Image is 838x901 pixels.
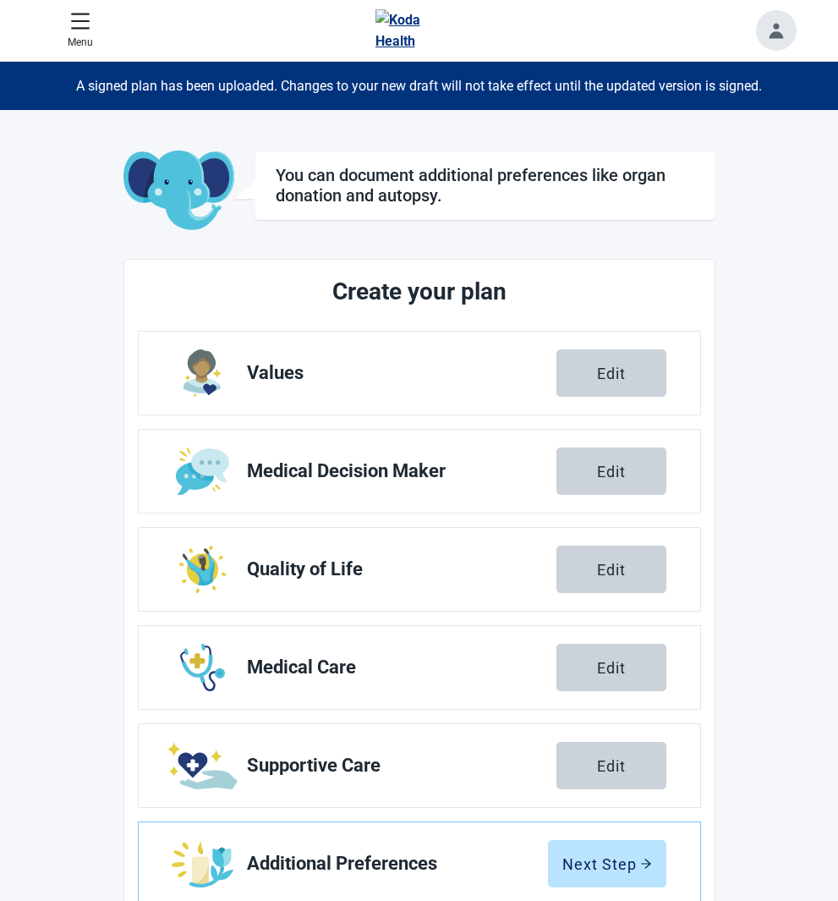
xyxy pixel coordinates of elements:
[640,858,652,870] span: arrow-right
[562,855,652,872] div: Next Step
[597,659,626,676] div: Edit
[756,10,797,51] button: Toggle account menu
[597,561,626,578] div: Edit
[247,755,556,776] span: Supportive Care
[556,546,666,593] button: Edit
[556,448,666,495] button: Edit
[70,11,90,31] span: menu
[68,35,93,51] p: Menu
[597,757,626,774] div: Edit
[556,742,666,789] button: Edit
[247,657,556,678] span: Medical Care
[375,9,455,52] img: Koda Health
[247,363,556,383] span: Values
[556,349,666,397] button: Edit
[247,854,548,874] span: Additional Preferences
[548,840,666,887] button: Next Steparrow-right
[123,151,234,232] img: Koda Elephant
[556,644,666,691] button: Edit
[139,626,700,709] a: Edit Medical Care section
[139,332,700,415] a: Edit Values section
[247,461,556,481] span: Medical Decision Maker
[276,165,694,206] h1: You can document additional preferences like organ donation and autopsy.
[61,4,100,58] button: Close Menu
[201,273,638,310] h2: Create your plan
[139,724,700,807] a: Edit Supportive Care section
[139,528,700,611] a: Edit Quality of Life section
[597,365,626,382] div: Edit
[247,559,556,580] span: Quality of Life
[139,430,700,513] a: Edit Medical Decision Maker section
[597,463,626,480] div: Edit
